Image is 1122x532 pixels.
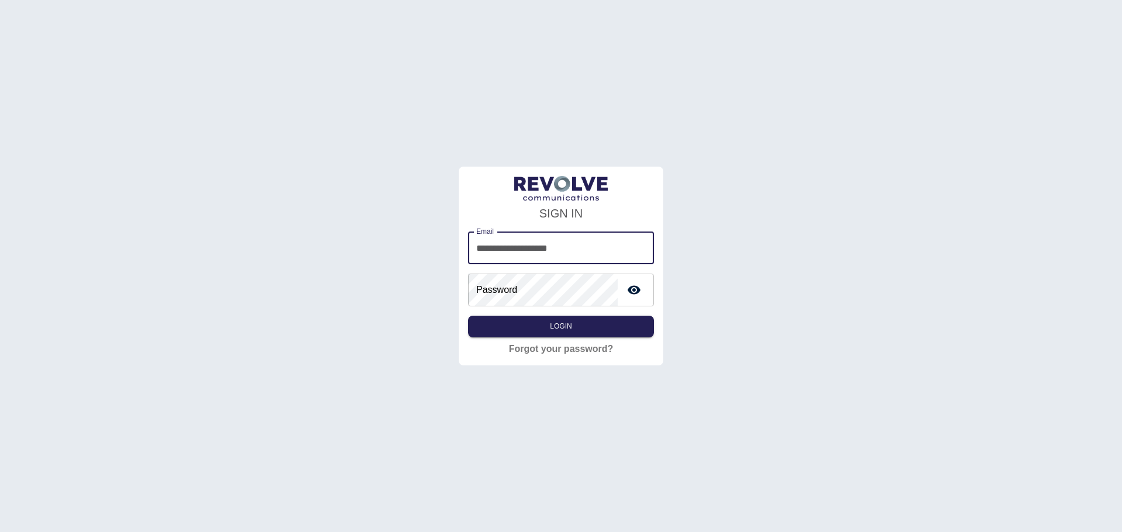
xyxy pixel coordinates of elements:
[476,226,494,236] label: Email
[622,278,646,302] button: toggle password visibility
[509,342,614,356] a: Forgot your password?
[514,176,608,201] img: LogoText
[468,205,654,222] h4: SIGN IN
[468,316,654,337] button: Login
